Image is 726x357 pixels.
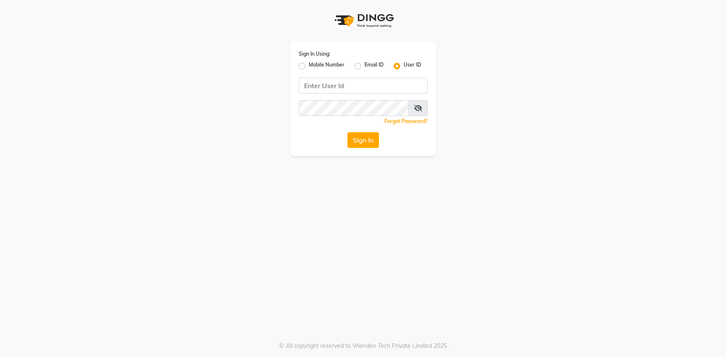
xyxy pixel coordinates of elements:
label: Mobile Number [309,61,344,71]
button: Sign In [347,132,379,148]
label: Email ID [364,61,384,71]
input: Username [299,78,428,94]
label: User ID [404,61,421,71]
a: Forgot Password? [384,118,428,124]
img: logo1.svg [330,8,396,33]
label: Sign In Using: [299,50,330,58]
input: Username [299,100,409,116]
